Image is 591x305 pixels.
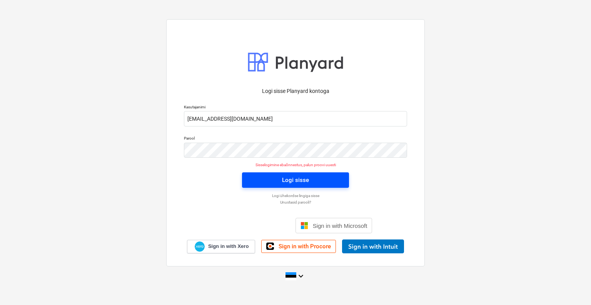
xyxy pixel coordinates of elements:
span: Sign in with Procore [279,243,331,250]
a: Sign in with Procore [261,240,336,253]
iframe: Chat Widget [553,268,591,305]
span: Sign in with Microsoft [313,222,367,229]
a: Logi ühekordse lingiga sisse [180,193,411,198]
i: keyboard_arrow_down [296,271,306,281]
a: Unustasid parooli? [180,200,411,205]
a: Sign in with Xero [187,240,255,253]
div: Logi sisse [282,175,309,185]
p: Kasutajanimi [184,104,407,111]
input: Kasutajanimi [184,111,407,126]
p: Sisselogimine ebaõnnestus, palun proovi uuesti [179,162,412,167]
button: Logi sisse [242,172,349,188]
img: Xero logo [195,241,205,252]
p: Logi sisse Planyard kontoga [184,87,407,95]
img: Microsoft logo [301,222,308,229]
span: Sign in with Xero [208,243,249,250]
iframe: Sign in with Google Button [215,217,293,234]
p: Parool [184,136,407,142]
